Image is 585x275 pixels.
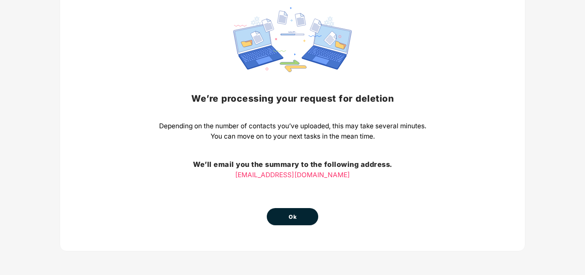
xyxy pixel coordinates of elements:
button: Ok [267,208,318,225]
img: svg+xml;base64,PHN2ZyBpZD0iRGF0YV9zeW5jaW5nIiB4bWxucz0iaHR0cDovL3d3dy53My5vcmcvMjAwMC9zdmciIHdpZH... [233,7,352,72]
p: [EMAIL_ADDRESS][DOMAIN_NAME] [159,170,426,180]
h2: We’re processing your request for deletion [159,91,426,106]
span: Ok [289,213,296,221]
p: You can move on to your next tasks in the mean time. [159,131,426,142]
p: Depending on the number of contacts you’ve uploaded, this may take several minutes. [159,121,426,131]
h3: We’ll email you the summary to the following address. [159,159,426,170]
